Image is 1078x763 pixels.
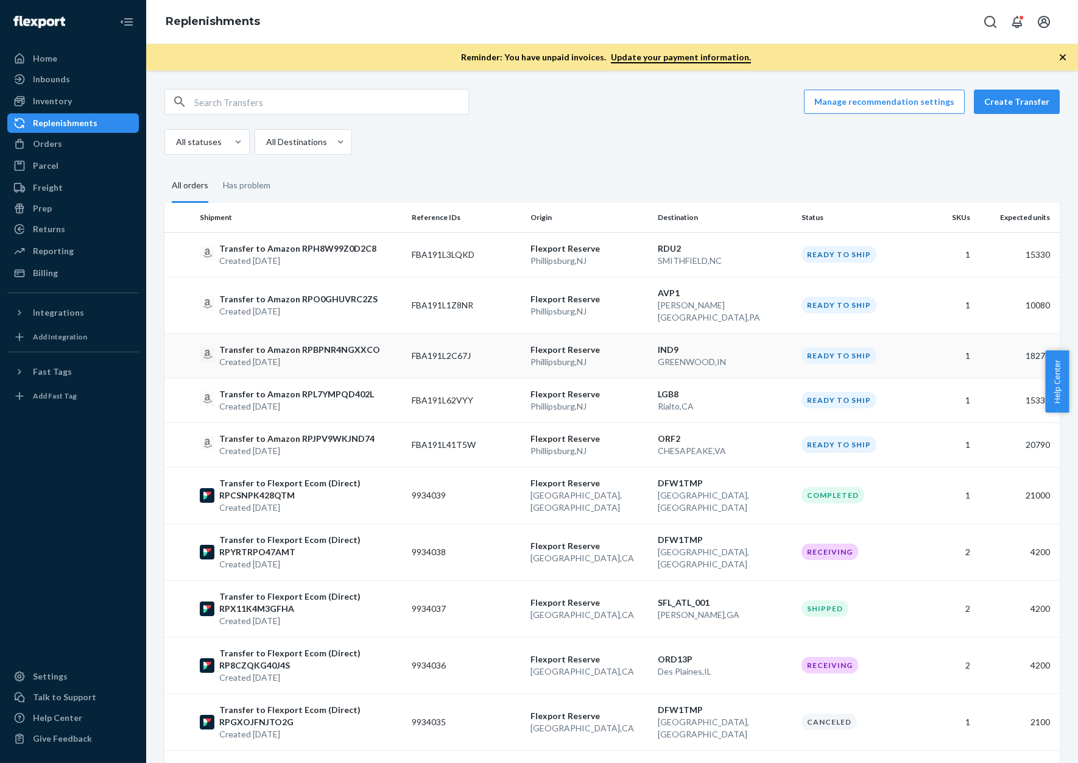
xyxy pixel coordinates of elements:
[7,263,139,283] a: Billing
[530,710,648,722] p: Flexport Reserve
[975,422,1060,467] td: 20790
[530,400,648,413] p: Phillipsburg , NJ
[658,356,792,368] p: GREENWOOD , IN
[7,49,139,68] a: Home
[530,489,648,514] p: [GEOGRAPHIC_DATA] , [GEOGRAPHIC_DATA]
[915,333,974,378] td: 1
[7,113,139,133] a: Replenishments
[530,665,648,678] p: [GEOGRAPHIC_DATA] , CA
[658,597,792,609] p: SFL_ATL_001
[530,356,648,368] p: Phillipsburg , NJ
[407,422,526,467] td: FBA191L41T5W
[33,52,57,65] div: Home
[33,733,92,745] div: Give Feedback
[33,712,82,724] div: Help Center
[7,386,139,406] a: Add Fast Tag
[219,558,402,570] p: Created [DATE]
[658,704,792,716] p: DFW1TMP
[611,52,751,63] a: Update your payment information.
[172,169,208,203] div: All orders
[797,203,915,232] th: Status
[974,90,1060,114] button: Create Transfer
[219,615,402,627] p: Created [DATE]
[7,362,139,381] button: Fast Tags
[658,287,792,299] p: AVP1
[658,477,792,489] p: DFW1TMP
[530,477,648,489] p: Flexport Reserve
[219,647,402,672] p: Transfer to Flexport Ecom (Direct) RP8CZQKG40J4S
[7,134,139,154] a: Orders
[975,378,1060,422] td: 15330
[526,203,653,232] th: Origin
[407,277,526,333] td: FBA191L1Z8NR
[915,637,974,694] td: 2
[658,665,792,678] p: Des Plaines , IL
[1032,10,1056,34] button: Open account menu
[530,552,648,564] p: [GEOGRAPHIC_DATA] , CA
[530,388,648,400] p: Flexport Reserve
[33,332,87,342] div: Add Integration
[7,199,139,218] a: Prep
[219,477,402,502] p: Transfer to Flexport Ecom (Direct) RPCSNPK428QTM
[658,653,792,665] p: ORD13P
[658,344,792,356] p: IND9
[975,694,1060,750] td: 2100
[975,523,1060,580] td: 4200
[407,523,526,580] td: 9934038
[33,138,62,150] div: Orders
[653,203,797,232] th: Destination
[219,672,402,684] p: Created [DATE]
[33,160,58,172] div: Parcel
[176,136,222,148] div: All statuses
[915,580,974,637] td: 2
[530,540,648,552] p: Flexport Reserve
[407,637,526,694] td: 9934036
[530,255,648,267] p: Phillipsburg , NJ
[33,245,74,257] div: Reporting
[219,534,402,558] p: Transfer to Flexport Ecom (Direct) RPYRTRPO47AMT
[33,95,72,107] div: Inventory
[156,4,270,40] ol: breadcrumbs
[658,609,792,621] p: [PERSON_NAME] , GA
[801,297,876,313] div: Ready to ship
[1005,10,1029,34] button: Open notifications
[7,241,139,261] a: Reporting
[33,366,72,378] div: Fast Tags
[219,293,378,305] p: Transfer to Amazon RPO0GHUVRC2ZS
[461,51,751,63] p: Reminder: You have unpaid invoices.
[219,445,375,457] p: Created [DATE]
[658,400,792,413] p: Rialto , CA
[7,729,139,748] button: Give Feedback
[975,203,1060,232] th: Expected units
[1045,350,1069,413] button: Help Center
[407,333,526,378] td: FBA191L2C67J
[658,489,792,514] p: [GEOGRAPHIC_DATA] , [GEOGRAPHIC_DATA]
[978,10,1002,34] button: Open Search Box
[658,243,792,255] p: RDU2
[7,327,139,347] a: Add Integration
[801,714,857,730] div: Canceled
[7,91,139,111] a: Inventory
[219,433,375,445] p: Transfer to Amazon RPJPV9WKJND74
[7,708,139,728] a: Help Center
[658,445,792,457] p: CHESAPEAKE , VA
[265,136,266,148] input: All Destinations
[219,400,374,413] p: Created [DATE]
[33,73,70,85] div: Inbounds
[530,653,648,665] p: Flexport Reserve
[33,267,58,279] div: Billing
[801,392,876,408] div: Ready to ship
[975,467,1060,523] td: 21000
[915,232,974,277] td: 1
[219,502,402,514] p: Created [DATE]
[915,422,974,467] td: 1
[530,243,648,255] p: Flexport Reserve
[804,90,965,114] button: Manage recommendation settings
[658,433,792,445] p: ORF2
[975,333,1060,378] td: 18270
[530,433,648,445] p: Flexport Reserve
[530,305,648,318] p: Phillipsburg , NJ
[195,203,407,232] th: Shipment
